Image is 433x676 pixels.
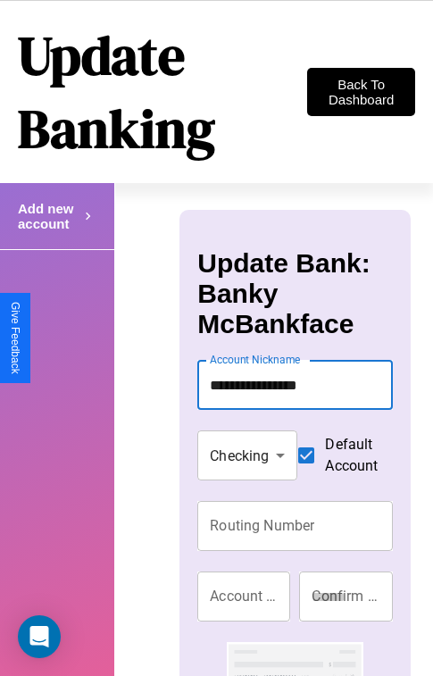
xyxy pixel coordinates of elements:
span: Default Account [325,434,378,477]
h3: Update Bank: Banky McBankface [197,248,392,339]
h4: Add new account [18,201,80,231]
div: Checking [197,430,297,480]
h1: Update Banking [18,19,307,165]
div: Give Feedback [9,302,21,374]
label: Account Nickname [210,352,301,367]
button: Back To Dashboard [307,68,415,116]
div: Open Intercom Messenger [18,615,61,658]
